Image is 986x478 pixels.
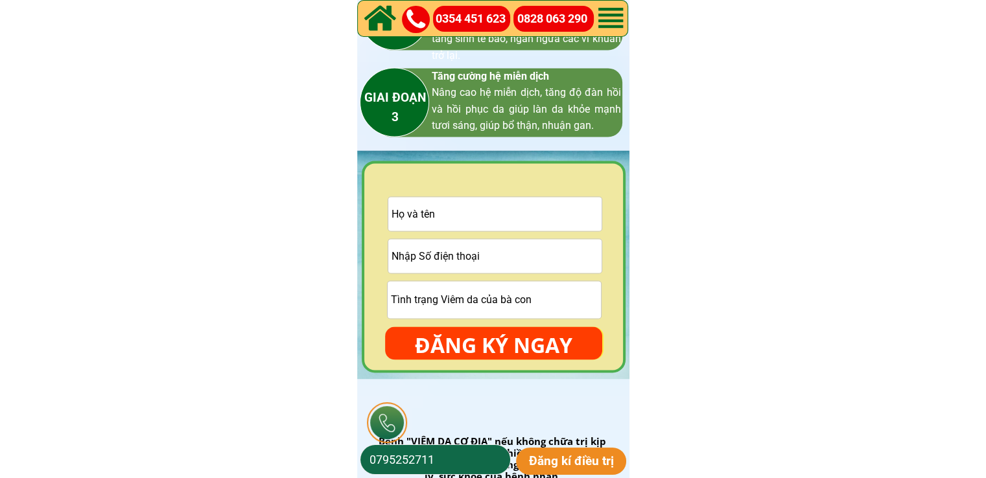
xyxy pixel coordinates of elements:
[517,10,594,28] a: 0828 063 290
[388,281,601,318] input: Tình trạng Viêm da của bà con
[432,86,621,131] span: Nâng cao hệ miễn dịch, tăng độ đàn hồi và hồi phục da giúp làn da khỏe mạnh tươi sáng, giúp bổ th...
[388,197,602,231] input: Họ và tên
[388,239,602,273] input: Vui lòng nhập ĐÚNG SỐ ĐIỆN THOẠI
[385,326,602,364] p: ĐĂNG KÝ NGAY
[366,445,504,474] input: Số điện thoại
[516,448,627,475] p: Đăng kí điều trị
[331,88,460,128] h3: GIAI ĐOẠN 3
[436,10,512,28] a: 0354 451 623
[432,68,621,134] h3: Tăng cường hệ miễn dịch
